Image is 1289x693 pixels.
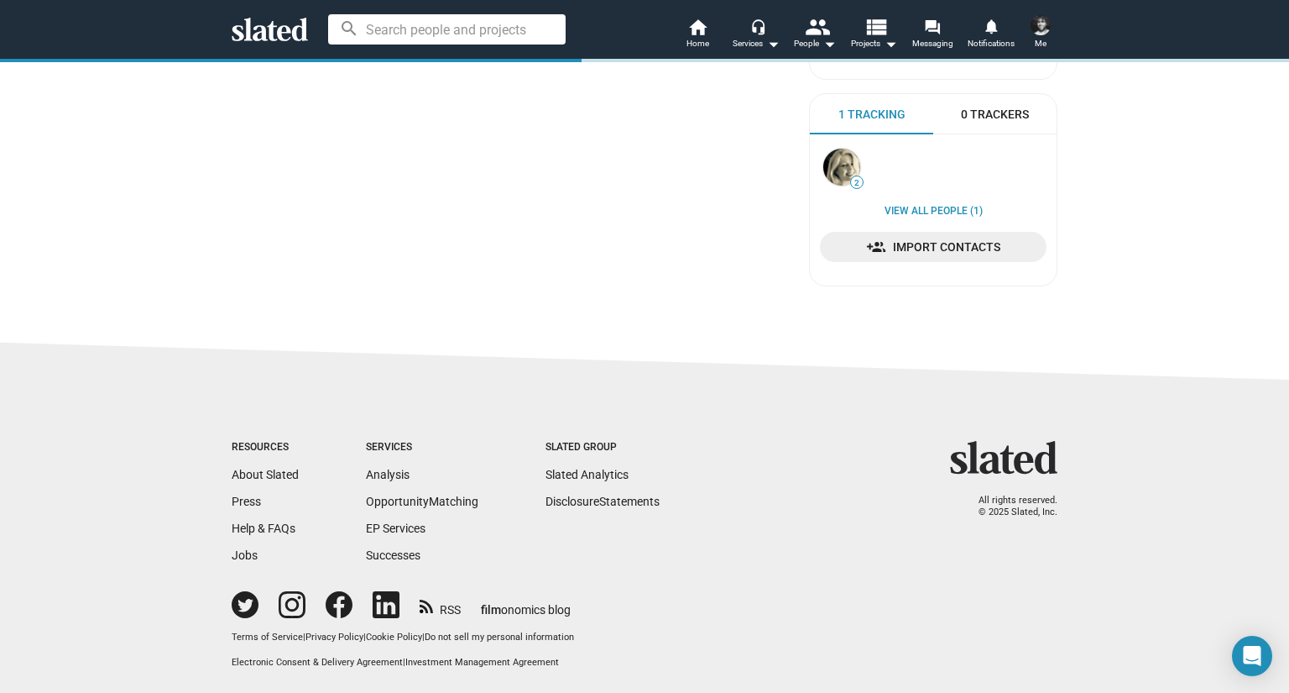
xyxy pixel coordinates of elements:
mat-icon: view_list [864,14,888,39]
span: Messaging [912,34,953,54]
span: 0 Trackers [961,107,1029,123]
span: | [303,632,305,643]
mat-icon: home [687,17,707,37]
a: Press [232,495,261,508]
a: Slated Analytics [545,468,629,481]
a: Home [668,17,727,54]
div: Services [366,441,478,454]
a: Terms of Service [232,632,303,643]
span: film [481,603,501,617]
img: Asli Coker [823,149,860,186]
span: | [403,657,405,668]
a: Investment Management Agreement [405,657,559,668]
span: Import Contacts [833,232,1033,262]
p: All rights reserved. © 2025 Slated, Inc. [961,495,1057,519]
span: 1 Tracking [838,107,905,123]
button: Projects [844,17,903,54]
button: Ahmet Alim YilmazMe [1020,12,1061,55]
a: Jobs [232,549,258,562]
a: Electronic Consent & Delivery Agreement [232,657,403,668]
a: Cookie Policy [366,632,422,643]
mat-icon: headset_mic [750,18,765,34]
span: 2 [851,178,863,188]
mat-icon: arrow_drop_down [880,34,900,54]
a: RSS [420,592,461,618]
span: | [422,632,425,643]
button: Services [727,17,785,54]
div: People [794,34,836,54]
div: Open Intercom Messenger [1232,636,1272,676]
span: Me [1035,34,1046,54]
mat-icon: people [805,14,829,39]
span: Projects [851,34,897,54]
span: | [363,632,366,643]
a: Messaging [903,17,962,54]
div: Slated Group [545,441,660,454]
a: Notifications [962,17,1020,54]
a: filmonomics blog [481,589,571,618]
img: Ahmet Alim Yilmaz [1031,15,1051,35]
span: Home [686,34,709,54]
input: Search people and projects [328,14,566,45]
a: View all People (1) [885,205,983,218]
span: Notifications [968,34,1015,54]
a: DisclosureStatements [545,495,660,508]
a: Import Contacts [820,232,1046,262]
button: People [785,17,844,54]
div: Resources [232,441,299,454]
mat-icon: forum [924,18,940,34]
a: Help & FAQs [232,522,295,535]
div: Services [733,34,780,54]
a: Analysis [366,468,410,481]
button: Do not sell my personal information [425,632,574,644]
a: Successes [366,549,420,562]
a: Privacy Policy [305,632,363,643]
mat-icon: notifications [983,18,999,34]
a: EP Services [366,522,425,535]
mat-icon: arrow_drop_down [763,34,783,54]
a: About Slated [232,468,299,481]
mat-icon: arrow_drop_down [819,34,839,54]
a: OpportunityMatching [366,495,478,508]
